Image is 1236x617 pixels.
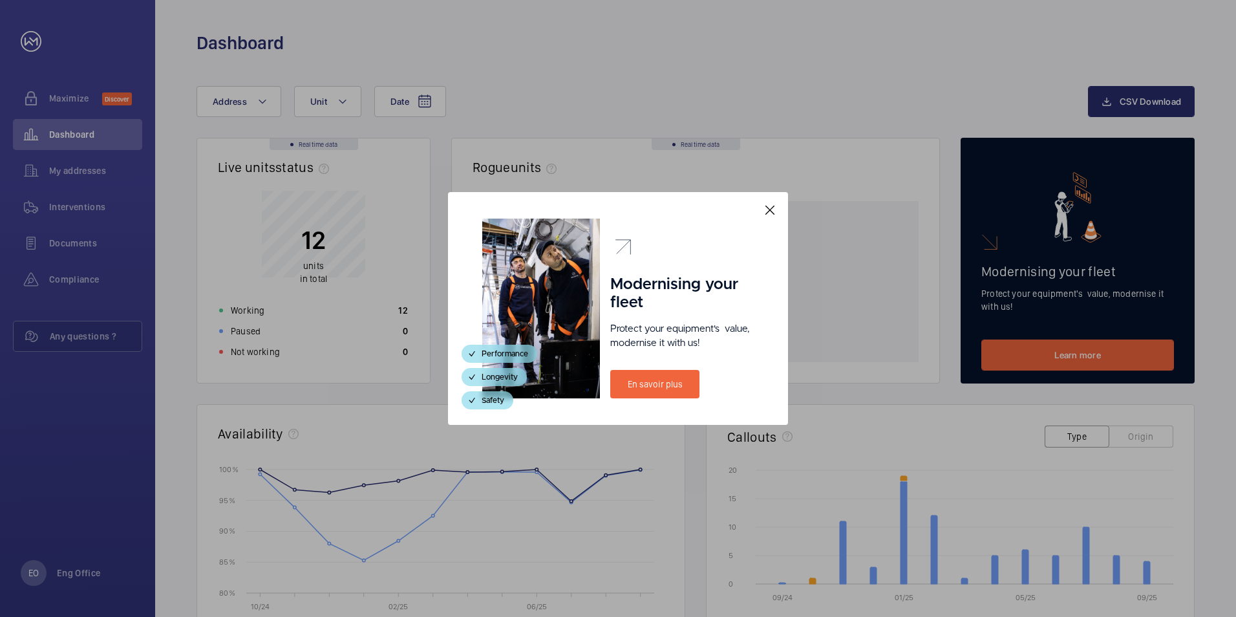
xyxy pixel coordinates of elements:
[610,370,699,398] a: En savoir plus
[462,345,537,363] div: Performance
[610,322,754,351] p: Protect your equipment's value, modernise it with us!
[462,391,513,409] div: Safety
[610,276,754,312] h1: Modernising your fleet
[462,368,527,386] div: Longevity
